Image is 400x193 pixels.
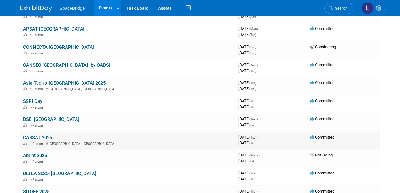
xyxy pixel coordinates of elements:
span: [DATE] [238,159,254,163]
span: [DATE] [238,140,256,145]
span: [DATE] [238,32,256,37]
span: In-Person [29,178,45,182]
span: (Wed) [249,117,258,121]
a: DEFEA 2025- [GEOGRAPHIC_DATA] [23,171,96,176]
span: Committed [310,135,334,139]
span: SpaceBridge [60,6,85,11]
span: (Sat) [249,15,256,19]
span: [DATE] [238,177,256,181]
span: Search [333,6,347,11]
span: [DATE] [238,14,256,19]
a: Abrint 2025 [23,153,47,158]
span: (Fri) [249,123,254,127]
span: (Thu) [249,178,256,181]
span: [DATE] [238,86,256,91]
img: In-Person Event [23,33,27,36]
a: Search [324,3,353,14]
span: - [257,80,258,85]
span: In-Person [29,142,45,146]
span: - [257,99,258,103]
span: (Tue) [249,172,256,175]
span: (Sun) [249,51,256,55]
a: DSEI [GEOGRAPHIC_DATA] [23,116,79,122]
img: In-Person Event [23,142,27,145]
span: - [257,44,258,49]
span: Committed [310,171,334,175]
span: (Mon) [249,27,258,31]
span: [DATE] [238,116,260,121]
span: In-Person [29,160,45,164]
a: CABSAT 2025 [23,135,52,140]
span: (Tue) [249,136,256,139]
span: - [257,171,258,175]
img: In-Person Event [23,105,27,109]
a: CONNECTA [GEOGRAPHIC_DATA] [23,44,94,50]
span: [DATE] [238,26,260,31]
a: SSPI Day I [23,99,45,104]
span: (Tue) [249,81,256,85]
span: [DATE] [238,153,260,157]
span: (Thu) [249,87,256,91]
span: Committed [310,62,334,67]
div: [GEOGRAPHIC_DATA], [GEOGRAPHIC_DATA] [23,141,233,146]
span: [DATE] [238,99,258,103]
span: (Thu) [249,141,256,145]
span: (Tue) [249,33,256,37]
span: - [257,135,258,139]
span: (Wed) [249,154,258,157]
img: In-Person Event [23,123,27,127]
span: In-Person [29,51,45,55]
img: In-Person Event [23,15,27,18]
span: In-Person [29,15,45,19]
span: [DATE] [238,68,256,73]
span: (Fri) [249,160,254,163]
span: In-Person [29,123,45,128]
span: In-Person [29,87,45,91]
img: In-Person Event [23,160,27,163]
span: Committed [310,26,334,31]
span: [DATE] [238,135,258,139]
img: In-Person Event [23,87,27,90]
span: - [259,116,260,121]
a: APSAT [GEOGRAPHIC_DATA] [23,26,84,32]
span: [DATE] [238,62,260,67]
img: Luminita Oprescu [362,2,374,14]
img: ExhibitDay [20,5,52,12]
a: CANSEC [GEOGRAPHIC_DATA]- by CADSI [23,62,110,68]
span: - [259,153,260,157]
span: Committed [310,80,334,85]
span: Not Going [310,153,333,157]
span: (Thu) [249,105,256,109]
img: In-Person Event [23,51,27,54]
img: In-Person Event [23,178,27,181]
span: [DATE] [238,50,256,55]
span: [DATE] [238,80,258,85]
span: Committed [310,116,334,121]
img: In-Person Event [23,69,27,72]
span: - [259,26,260,31]
span: (Thu) [249,99,256,103]
span: Considering [310,44,336,49]
span: [DATE] [238,122,254,127]
span: In-Person [29,105,45,110]
span: (Thu) [249,69,256,73]
span: (Wed) [249,63,258,67]
span: - [259,62,260,67]
span: [DATE] [238,44,258,49]
span: [DATE] [238,171,258,175]
div: [GEOGRAPHIC_DATA], [GEOGRAPHIC_DATA] [23,86,233,91]
span: [DATE] [238,105,256,109]
a: Asia Tech x [GEOGRAPHIC_DATA] 2025 [23,80,106,86]
span: Committed [310,99,334,103]
span: (Sun) [249,45,256,49]
span: In-Person [29,69,45,73]
span: In-Person [29,33,45,37]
